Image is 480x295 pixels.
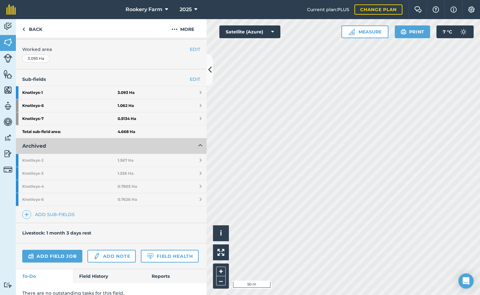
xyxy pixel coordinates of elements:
[443,25,452,38] span: 7 ° C
[22,46,200,53] span: Worked area
[16,99,207,112] a: Knotleys-61.062 Ha
[171,25,178,33] img: svg+xml;base64,PHN2ZyB4bWxucz0iaHR0cDovL3d3dy53My5vcmcvMjAwMC9zdmciIHdpZHRoPSIyMCIgaGVpZ2h0PSIyNC...
[22,154,118,167] strong: Knotleys - 2
[414,6,422,13] img: Two speech bubbles overlapping with the left bubble in the forefront
[22,25,25,33] img: svg+xml;base64,PHN2ZyB4bWxucz0iaHR0cDovL3d3dy53My5vcmcvMjAwMC9zdmciIHdpZHRoPSI5IiBoZWlnaHQ9IjI0Ii...
[118,116,136,121] strong: 0.5134 Ha
[22,210,77,219] a: Add sub-fields
[22,112,118,125] strong: Knotleys - 7
[118,171,134,176] strong: 1.536 Ha
[16,167,207,180] a: Knotleys-31.536 Ha
[354,4,402,15] a: Change plan
[217,249,224,256] img: Four arrows, one pointing top left, one top right, one bottom right and the last bottom left
[22,167,118,180] strong: Knotleys - 3
[190,46,200,53] button: EDIT
[16,269,73,283] a: To-Do
[24,211,29,218] img: svg+xml;base64,PHN2ZyB4bWxucz0iaHR0cDovL3d3dy53My5vcmcvMjAwMC9zdmciIHdpZHRoPSIxNCIgaGVpZ2h0PSIyNC...
[3,165,12,174] img: svg+xml;base64,PD94bWwgdmVyc2lvbj0iMS4wIiBlbmNvZGluZz0idXRmLTgiPz4KPCEtLSBHZW5lcmF0b3I6IEFkb2JlIE...
[22,250,82,263] a: Add field job
[3,69,12,79] img: svg+xml;base64,PHN2ZyB4bWxucz0iaHR0cDovL3d3dy53My5vcmcvMjAwMC9zdmciIHdpZHRoPSI1NiIgaGVpZ2h0PSI2MC...
[22,193,118,206] strong: Knotleys - 6
[432,6,440,13] img: A question mark icon
[16,138,207,154] button: Archived
[22,129,118,134] strong: Total sub-field area:
[3,117,12,127] img: svg+xml;base64,PD94bWwgdmVyc2lvbj0iMS4wIiBlbmNvZGluZz0idXRmLTgiPz4KPCEtLSBHZW5lcmF0b3I6IEFkb2JlIE...
[16,193,207,206] a: Knotleys-60.7626 Ha
[450,6,457,13] img: svg+xml;base64,PHN2ZyB4bWxucz0iaHR0cDovL3d3dy53My5vcmcvMjAwMC9zdmciIHdpZHRoPSIxNyIgaGVpZ2h0PSIxNy...
[16,112,207,125] a: Knotleys-70.5134 Ha
[307,6,349,13] span: Current plan : PLUS
[3,149,12,158] img: svg+xml;base64,PD94bWwgdmVyc2lvbj0iMS4wIiBlbmNvZGluZz0idXRmLTgiPz4KPCEtLSBHZW5lcmF0b3I6IEFkb2JlIE...
[118,184,137,189] strong: 0.7803 Ha
[219,25,280,38] button: Satellite (Azure)
[468,6,475,13] img: A cog icon
[141,250,198,263] a: Field Health
[118,90,134,95] strong: 3.093 Ha
[348,29,355,35] img: Ruler icon
[22,86,118,99] strong: Knotleys - 1
[3,133,12,143] img: svg+xml;base64,PD94bWwgdmVyc2lvbj0iMS4wIiBlbmNvZGluZz0idXRmLTgiPz4KPCEtLSBHZW5lcmF0b3I6IEFkb2JlIE...
[395,25,430,38] button: Print
[22,230,91,236] h4: Livestock: 1 month 3 days rest
[118,103,134,108] strong: 1.062 Ha
[22,180,118,193] strong: Knotleys - 4
[159,19,207,38] button: More
[16,76,207,83] h4: Sub-fields
[458,273,474,289] div: Open Intercom Messenger
[118,197,137,202] strong: 0.7626 Ha
[6,4,16,15] img: fieldmargin Logo
[145,269,207,283] a: Reports
[180,6,192,13] span: 2025
[3,22,12,31] img: svg+xml;base64,PD94bWwgdmVyc2lvbj0iMS4wIiBlbmNvZGluZz0idXRmLTgiPz4KPCEtLSBHZW5lcmF0b3I6IEFkb2JlIE...
[126,6,162,13] span: Rookery Farm
[3,38,12,47] img: svg+xml;base64,PHN2ZyB4bWxucz0iaHR0cDovL3d3dy53My5vcmcvMjAwMC9zdmciIHdpZHRoPSI1NiIgaGVpZ2h0PSI2MC...
[118,158,134,163] strong: 1.567 Ha
[3,282,12,288] img: svg+xml;base64,PD94bWwgdmVyc2lvbj0iMS4wIiBlbmNvZGluZz0idXRmLTgiPz4KPCEtLSBHZW5lcmF0b3I6IEFkb2JlIE...
[16,19,49,38] a: Back
[3,101,12,111] img: svg+xml;base64,PD94bWwgdmVyc2lvbj0iMS4wIiBlbmNvZGluZz0idXRmLTgiPz4KPCEtLSBHZW5lcmF0b3I6IEFkb2JlIE...
[216,276,226,285] button: –
[3,85,12,95] img: svg+xml;base64,PHN2ZyB4bWxucz0iaHR0cDovL3d3dy53My5vcmcvMjAwMC9zdmciIHdpZHRoPSI1NiIgaGVpZ2h0PSI2MC...
[118,129,135,134] strong: 4.668 Ha
[28,252,34,260] img: svg+xml;base64,PD94bWwgdmVyc2lvbj0iMS4wIiBlbmNvZGluZz0idXRmLTgiPz4KPCEtLSBHZW5lcmF0b3I6IEFkb2JlIE...
[16,154,207,167] a: Knotleys-21.567 Ha
[22,99,118,112] strong: Knotleys - 6
[457,25,470,38] img: svg+xml;base64,PD94bWwgdmVyc2lvbj0iMS4wIiBlbmNvZGluZz0idXRmLTgiPz4KPCEtLSBHZW5lcmF0b3I6IEFkb2JlIE...
[73,269,145,283] a: Field History
[3,54,12,63] img: svg+xml;base64,PD94bWwgdmVyc2lvbj0iMS4wIiBlbmNvZGluZz0idXRmLTgiPz4KPCEtLSBHZW5lcmF0b3I6IEFkb2JlIE...
[341,25,388,38] button: Measure
[216,267,226,276] button: +
[190,76,200,83] a: EDIT
[87,250,136,263] a: Add note
[401,28,407,36] img: svg+xml;base64,PHN2ZyB4bWxucz0iaHR0cDovL3d3dy53My5vcmcvMjAwMC9zdmciIHdpZHRoPSIxOSIgaGVpZ2h0PSIyNC...
[16,180,207,193] a: Knotleys-40.7803 Ha
[22,54,50,63] div: 3.093 Ha
[16,86,207,99] a: Knotleys-13.093 Ha
[436,25,474,38] button: 7 °C
[213,225,229,241] button: i
[93,252,100,260] img: svg+xml;base64,PD94bWwgdmVyc2lvbj0iMS4wIiBlbmNvZGluZz0idXRmLTgiPz4KPCEtLSBHZW5lcmF0b3I6IEFkb2JlIE...
[220,229,222,237] span: i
